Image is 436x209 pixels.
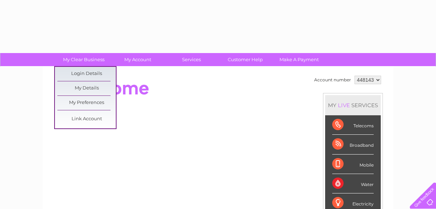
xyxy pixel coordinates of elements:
a: My Clear Business [55,53,113,66]
a: Services [162,53,221,66]
a: My Account [108,53,167,66]
div: Broadband [332,135,374,154]
div: Mobile [332,155,374,174]
div: Telecoms [332,115,374,135]
div: MY SERVICES [325,95,381,115]
a: My Details [57,81,116,95]
a: Make A Payment [270,53,328,66]
a: Link Account [57,112,116,126]
td: Account number [312,74,353,86]
div: Water [332,174,374,193]
a: My Preferences [57,96,116,110]
a: Login Details [57,67,116,81]
a: Customer Help [216,53,274,66]
div: LIVE [336,102,351,109]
